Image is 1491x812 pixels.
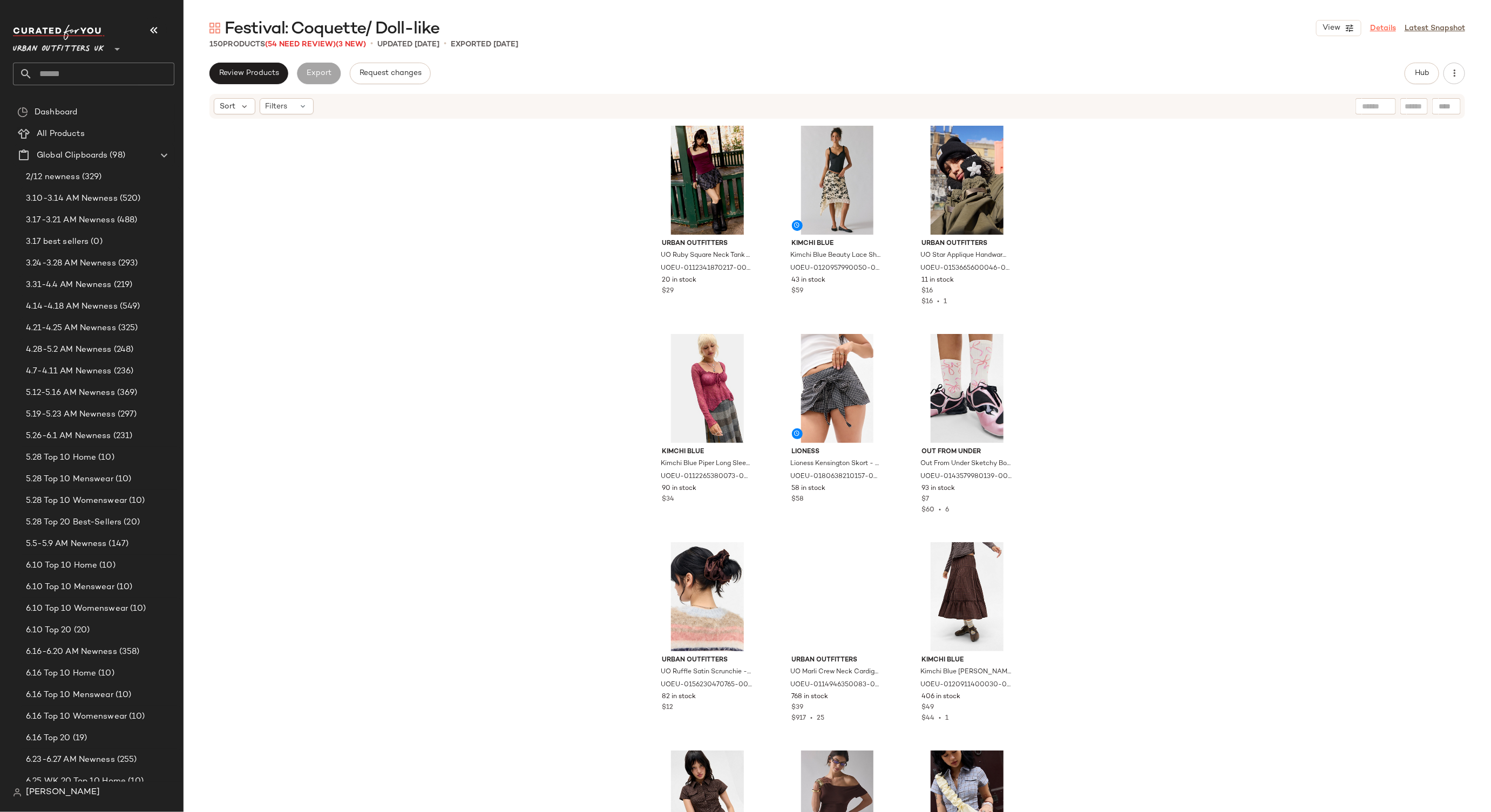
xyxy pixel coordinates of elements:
[662,656,753,665] span: Urban Outfitters
[26,581,114,593] span: 6.10 Top 10 Menswear
[791,667,882,677] span: UO Marli Crew Neck Cardigan - Blush S at Urban Outfitters
[921,239,1013,249] span: Urban Outfitters
[653,334,762,443] img: 0112265380073_065_a2
[116,408,137,421] span: (297)
[444,38,446,51] span: •
[921,507,934,514] span: $60
[934,507,945,514] span: •
[115,214,138,227] span: (488)
[653,542,762,651] img: 0156230470765_021_m
[1405,63,1439,84] button: Hub
[661,680,752,690] span: UOEU-0156230470765-000-021
[127,711,145,723] span: (10)
[26,667,96,680] span: 6.16 Top 10 Home
[359,69,422,78] span: Request changes
[13,25,105,40] img: cfy_white_logo.C9jOOHJF.svg
[792,703,804,713] span: $39
[1414,69,1429,78] span: Hub
[913,542,1021,651] img: 0120911400030_020_a2
[26,786,100,799] span: [PERSON_NAME]
[26,322,116,335] span: 4.21-4.25 AM Newness
[26,538,107,550] span: 5.5-5.9 AM Newness
[107,149,125,162] span: (98)
[266,101,288,112] span: Filters
[945,715,948,722] span: 1
[219,69,279,78] span: Review Products
[791,251,882,261] span: Kimchi Blue Beauty Lace Sheer Midi Skirt - Neutral L at Urban Outfitters
[121,516,140,529] span: (20)
[26,711,127,723] span: 6.16 Top 10 Womenswear
[26,387,115,399] span: 5.12-5.16 AM Newness
[113,473,132,486] span: (10)
[97,559,116,572] span: (10)
[653,126,762,235] img: 0112341870217_061_a2
[451,39,518,50] p: Exported [DATE]
[26,365,112,378] span: 4.7-4.11 AM Newness
[209,23,220,33] img: svg%3e
[792,239,883,249] span: Kimchi Blue
[26,279,112,291] span: 3.31-4.4 AM Newness
[792,692,829,702] span: 768 in stock
[96,667,114,680] span: (10)
[113,689,132,701] span: (10)
[35,106,77,119] span: Dashboard
[791,472,882,482] span: UOEU-0180638210157-000-001
[662,484,696,494] span: 90 in stock
[921,703,934,713] span: $49
[89,236,102,248] span: (0)
[26,559,97,572] span: 6.10 Top 10 Home
[921,656,1013,665] span: Kimchi Blue
[921,286,933,296] span: $16
[209,63,288,84] button: Review Products
[37,128,85,140] span: All Products
[350,63,431,84] button: Request changes
[111,430,133,442] span: (231)
[118,301,140,313] span: (549)
[1370,23,1396,34] a: Details
[265,40,336,49] span: (54 Need Review)
[662,276,696,285] span: 20 in stock
[661,251,752,261] span: UO Ruby Square Neck Tank Top - Maroon L/XL at Urban Outfitters
[127,495,145,507] span: (10)
[115,754,137,766] span: (255)
[661,472,752,482] span: UOEU-0112265380073-000-065
[791,459,882,469] span: Lioness Kensington Skort - Black 2XL at Urban Outfitters
[26,732,71,745] span: 6.16 Top 20
[913,126,1021,235] img: 0153665600046_001_m
[26,646,117,658] span: 6.16-6.20 AM Newness
[933,298,944,305] span: •
[26,236,89,248] span: 3.17 best sellers
[921,447,1013,457] span: Out From Under
[1405,23,1465,34] a: Latest Snapshot
[662,703,673,713] span: $12
[72,624,90,637] span: (20)
[920,264,1012,274] span: UOEU-0153665600046-000-001
[920,251,1012,261] span: UO Star Applique Handwarmers - Black ALL at Urban Outfitters
[792,286,804,296] span: $59
[1322,24,1340,32] span: View
[112,365,134,378] span: (236)
[920,680,1012,690] span: UOEU-0120911400030-000-020
[336,40,366,49] span: (3 New)
[913,334,1021,443] img: 0143579980139_066_m
[116,322,138,335] span: (325)
[128,603,146,615] span: (10)
[807,715,817,722] span: •
[944,298,947,305] span: 1
[26,775,126,788] span: 6.25 WK 20 Top 10 Home
[26,624,72,637] span: 6.10 Top 20
[26,344,112,356] span: 4.28-5.2 AM Newness
[792,484,826,494] span: 58 in stock
[116,257,138,270] span: (293)
[26,171,80,183] span: 2/12 newness
[26,430,111,442] span: 5.26-6.1 AM Newness
[661,667,752,677] span: UO Ruffle Satin Scrunchie - Chocolate ALL at Urban Outfitters
[209,40,223,49] span: 150
[791,680,882,690] span: UOEU-0114946350083-000-068
[792,495,804,504] span: $58
[921,276,954,285] span: 11 in stock
[921,298,933,305] span: $16
[13,788,22,797] img: svg%3e
[71,732,87,745] span: (19)
[662,286,674,296] span: $29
